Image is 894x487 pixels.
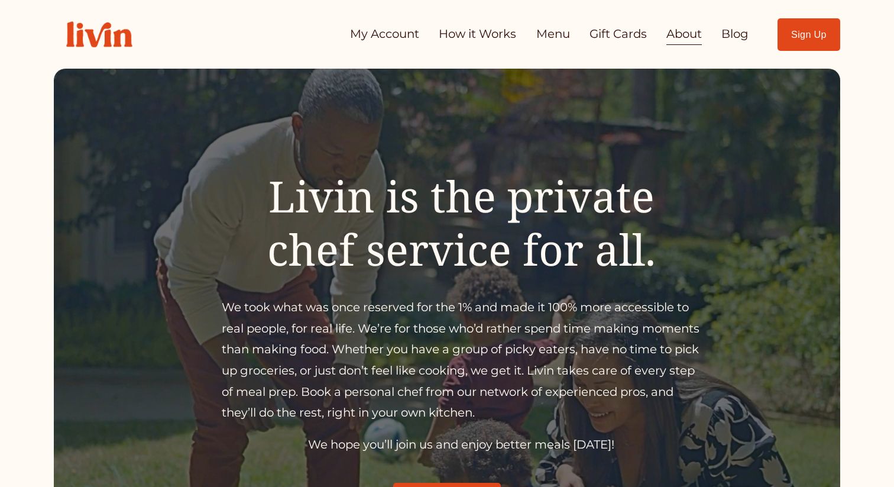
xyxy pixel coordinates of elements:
a: Menu [536,22,570,46]
a: Gift Cards [589,22,647,46]
a: My Account [350,22,419,46]
img: Livin [54,9,145,60]
a: Sign Up [778,18,841,51]
span: Livin is the private chef service for all. [267,167,666,278]
a: Blog [721,22,749,46]
a: About [666,22,702,46]
a: How it Works [439,22,516,46]
span: We took what was once reserved for the 1% and made it 100% more accessible to real people, for re... [222,300,702,420]
span: We hope you’ll join us and enjoy better meals [DATE]! [308,437,614,451]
